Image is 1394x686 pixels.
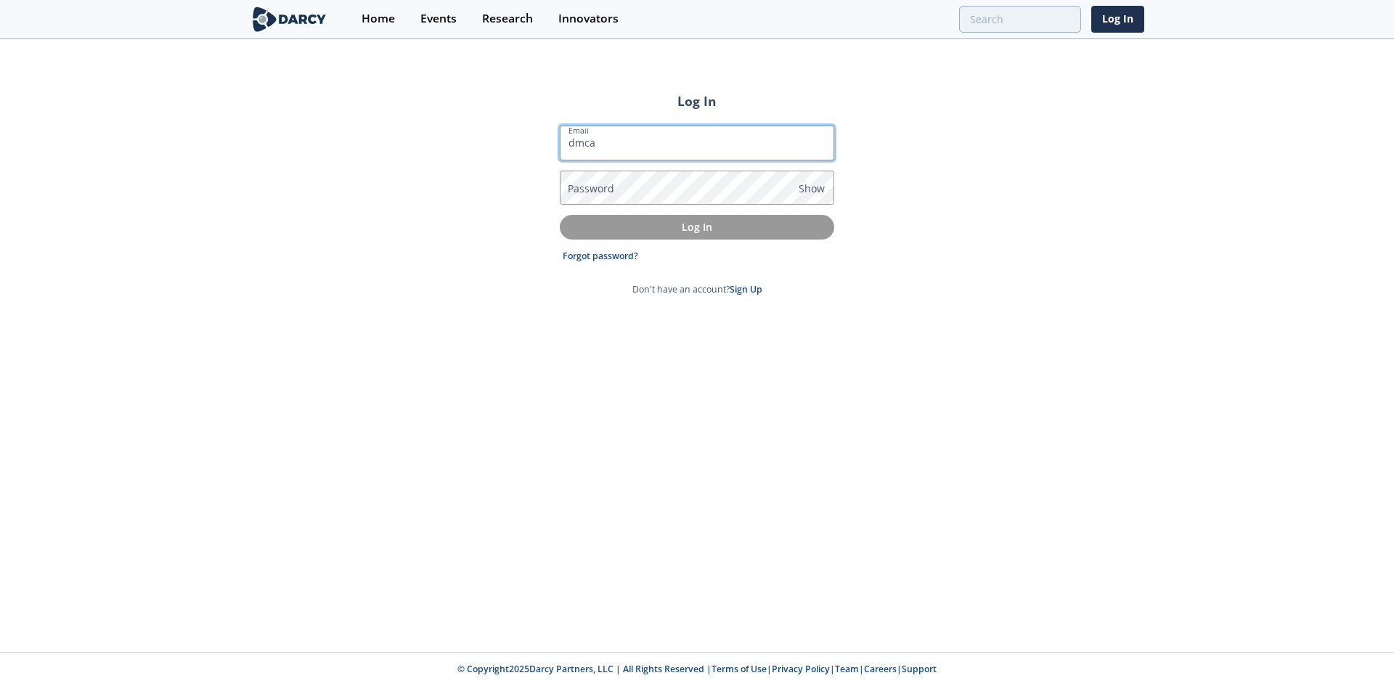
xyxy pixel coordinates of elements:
[772,663,830,675] a: Privacy Policy
[560,215,834,239] button: Log In
[1091,6,1144,33] a: Log In
[959,6,1081,33] input: Advanced Search
[563,250,638,263] a: Forgot password?
[570,219,824,234] p: Log In
[482,13,533,25] div: Research
[558,13,619,25] div: Innovators
[864,663,897,675] a: Careers
[902,663,937,675] a: Support
[568,181,614,196] label: Password
[632,283,762,296] p: Don't have an account?
[250,7,329,32] img: logo-wide.svg
[560,91,834,110] h2: Log In
[568,125,589,136] label: Email
[160,663,1234,676] p: © Copyright 2025 Darcy Partners, LLC | All Rights Reserved | | | | |
[835,663,859,675] a: Team
[362,13,395,25] div: Home
[730,283,762,295] a: Sign Up
[420,13,457,25] div: Events
[799,181,825,196] span: Show
[712,663,767,675] a: Terms of Use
